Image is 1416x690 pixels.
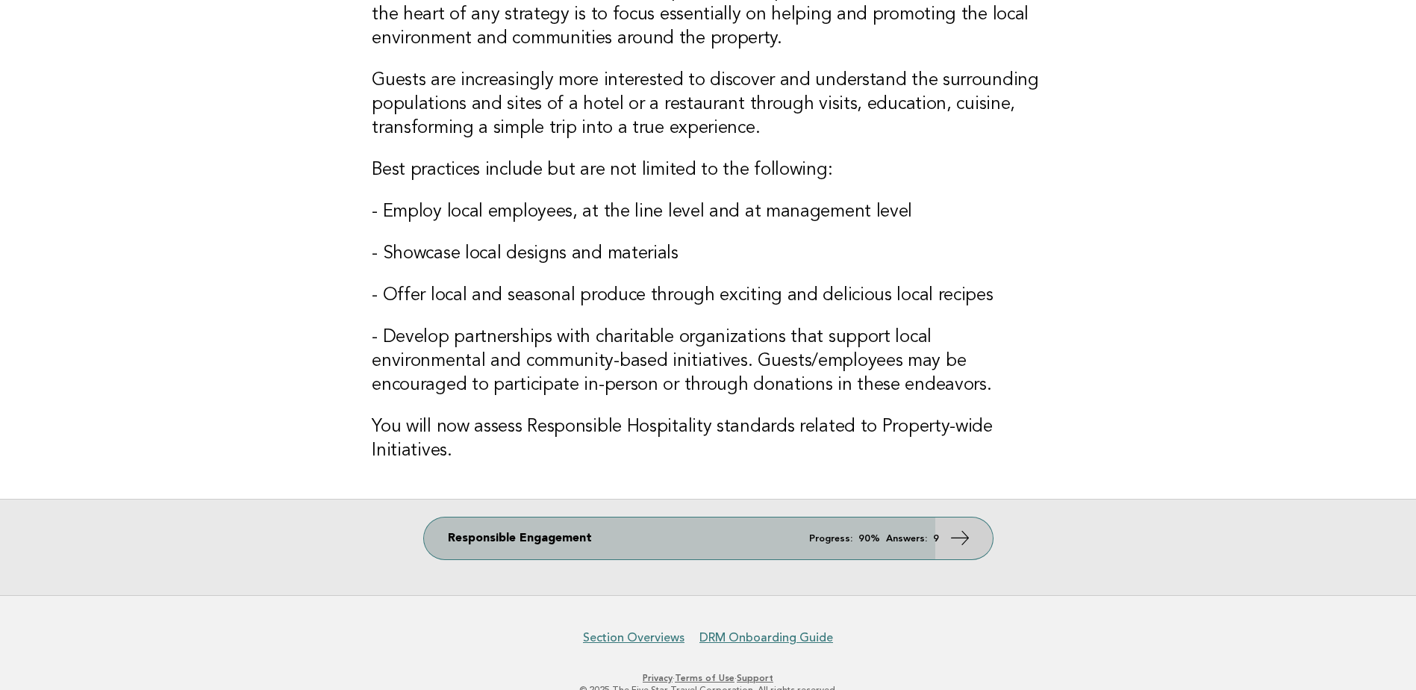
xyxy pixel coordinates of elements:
p: · · [252,672,1165,684]
strong: 9 [933,534,939,544]
h3: Guests are increasingly more interested to discover and understand the surrounding populations an... [372,69,1044,140]
h3: - Showcase local designs and materials [372,242,1044,266]
em: Answers: [886,534,927,544]
a: Support [737,673,773,683]
h3: - Develop partnerships with charitable organizations that support local environmental and communi... [372,326,1044,397]
a: Terms of Use [675,673,734,683]
h3: - Employ local employees, at the line level and at management level [372,200,1044,224]
a: DRM Onboarding Guide [699,630,833,645]
h3: - Offer local and seasonal produce through exciting and delicious local recipes [372,284,1044,308]
a: Privacy [643,673,673,683]
a: Section Overviews [583,630,684,645]
strong: 90% [858,534,880,544]
h3: You will now assess Responsible Hospitality standards related to Property-wide Initiatives. [372,415,1044,463]
a: Responsible Engagement Progress: 90% Answers: 9 [424,517,993,559]
h3: Best practices include but are not limited to the following: [372,158,1044,182]
em: Progress: [809,534,852,544]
